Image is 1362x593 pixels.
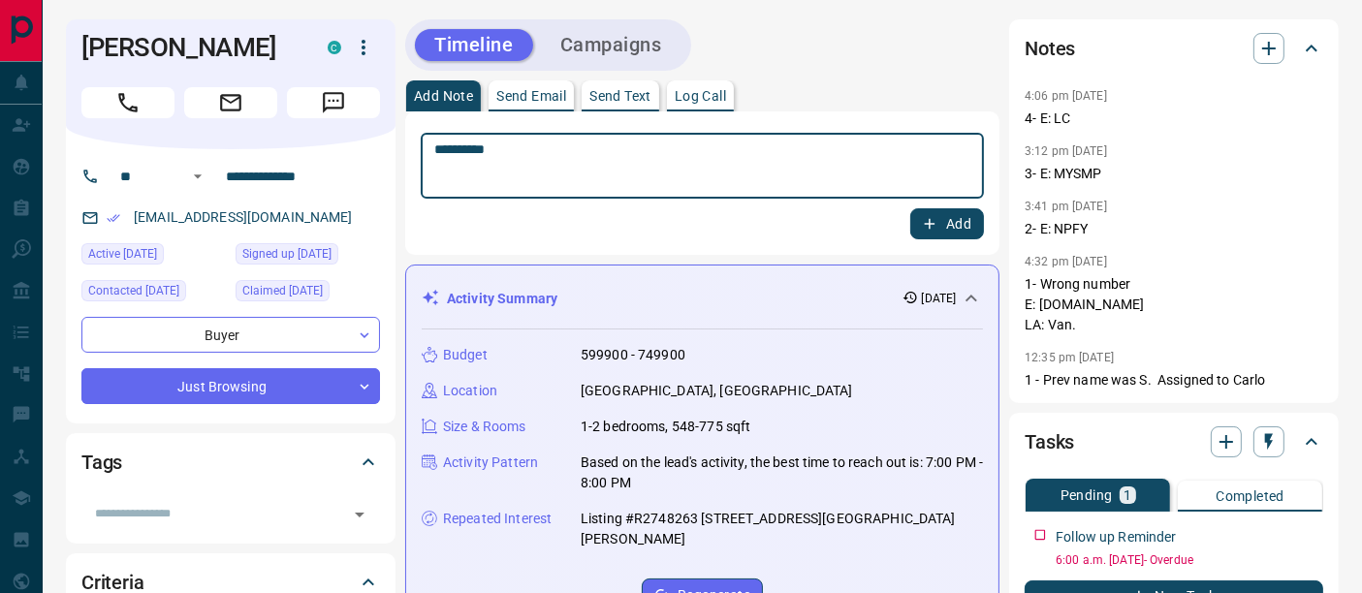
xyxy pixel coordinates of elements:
[287,87,380,118] span: Message
[107,211,120,225] svg: Email Verified
[328,41,341,54] div: condos.ca
[581,417,750,437] p: 1-2 bedrooms, 548-775 sqft
[236,280,380,307] div: Tue Aug 05 2025
[1025,370,1323,390] p: 1 - Prev name was S. Assigned to Carlo
[443,509,552,529] p: Repeated Interest
[81,87,174,118] span: Call
[1025,89,1107,103] p: 4:06 pm [DATE]
[581,509,983,549] p: Listing #R2748263 [STREET_ADDRESS][GEOGRAPHIC_DATA][PERSON_NAME]
[1061,488,1113,502] p: Pending
[81,439,380,485] div: Tags
[414,89,473,103] p: Add Note
[581,453,983,493] p: Based on the lead's activity, the best time to reach out is: 7:00 PM - 8:00 PM
[447,289,557,309] p: Activity Summary
[81,317,380,353] div: Buyer
[1025,255,1107,268] p: 4:32 pm [DATE]
[1025,109,1323,129] p: 4- E: LC
[1025,274,1323,335] p: 1- Wrong number E: [DOMAIN_NAME] LA: Van.
[81,280,226,307] div: Tue Aug 05 2025
[443,453,538,473] p: Activity Pattern
[1025,200,1107,213] p: 3:41 pm [DATE]
[675,89,726,103] p: Log Call
[88,281,179,300] span: Contacted [DATE]
[1025,351,1114,364] p: 12:35 pm [DATE]
[541,29,681,61] button: Campaigns
[134,209,353,225] a: [EMAIL_ADDRESS][DOMAIN_NAME]
[1124,488,1131,502] p: 1
[910,208,984,239] button: Add
[242,244,332,264] span: Signed up [DATE]
[1025,426,1074,457] h2: Tasks
[1056,527,1176,547] p: Follow up Reminder
[443,417,526,437] p: Size & Rooms
[81,243,226,270] div: Sun Aug 03 2025
[81,447,122,478] h2: Tags
[1025,144,1107,158] p: 3:12 pm [DATE]
[922,290,957,307] p: [DATE]
[1025,33,1075,64] h2: Notes
[1025,25,1323,72] div: Notes
[81,368,380,404] div: Just Browsing
[184,87,277,118] span: Email
[496,89,566,103] p: Send Email
[88,244,157,264] span: Active [DATE]
[581,381,853,401] p: [GEOGRAPHIC_DATA], [GEOGRAPHIC_DATA]
[186,165,209,188] button: Open
[1025,419,1323,465] div: Tasks
[443,381,497,401] p: Location
[1216,489,1284,503] p: Completed
[242,281,323,300] span: Claimed [DATE]
[346,501,373,528] button: Open
[1025,219,1323,239] p: 2- E: NPFY
[236,243,380,270] div: Sun Aug 03 2025
[1025,164,1323,184] p: 3- E: MYSMP
[415,29,533,61] button: Timeline
[589,89,651,103] p: Send Text
[422,281,983,317] div: Activity Summary[DATE]
[1056,551,1323,569] p: 6:00 a.m. [DATE] - Overdue
[443,345,488,365] p: Budget
[581,345,685,365] p: 599900 - 749900
[81,32,299,63] h1: [PERSON_NAME]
